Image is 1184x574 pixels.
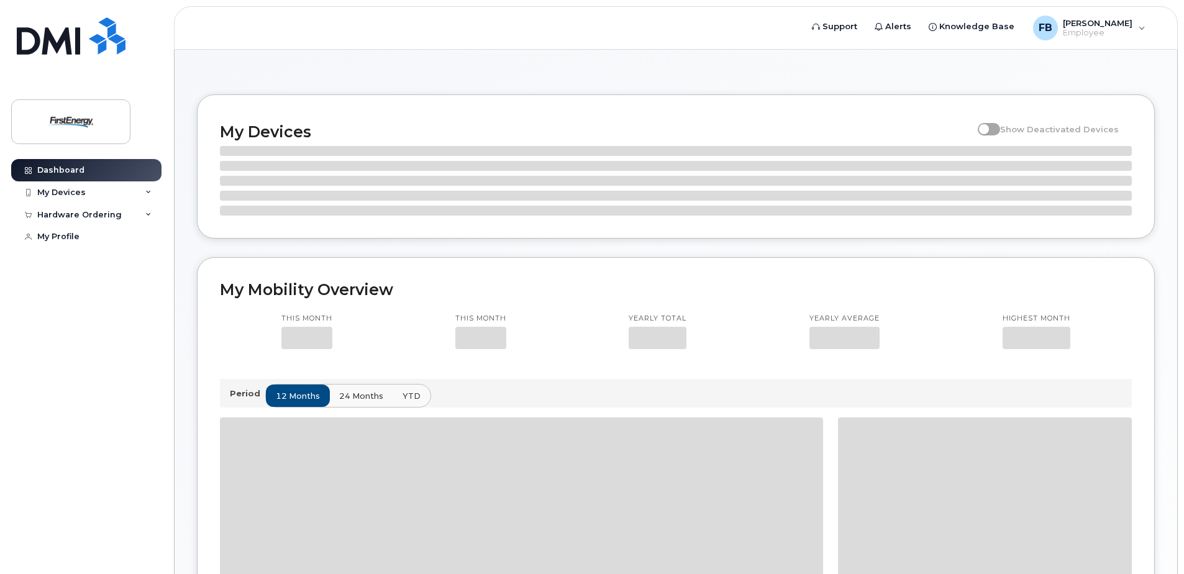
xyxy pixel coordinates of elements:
h2: My Devices [220,122,972,141]
input: Show Deactivated Devices [978,117,988,127]
p: Highest month [1003,314,1070,324]
p: This month [281,314,332,324]
p: This month [455,314,506,324]
p: Yearly average [809,314,880,324]
p: Period [230,388,265,399]
p: Yearly total [629,314,686,324]
h2: My Mobility Overview [220,280,1132,299]
span: YTD [403,390,421,402]
span: 24 months [339,390,383,402]
span: Show Deactivated Devices [1000,124,1119,134]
